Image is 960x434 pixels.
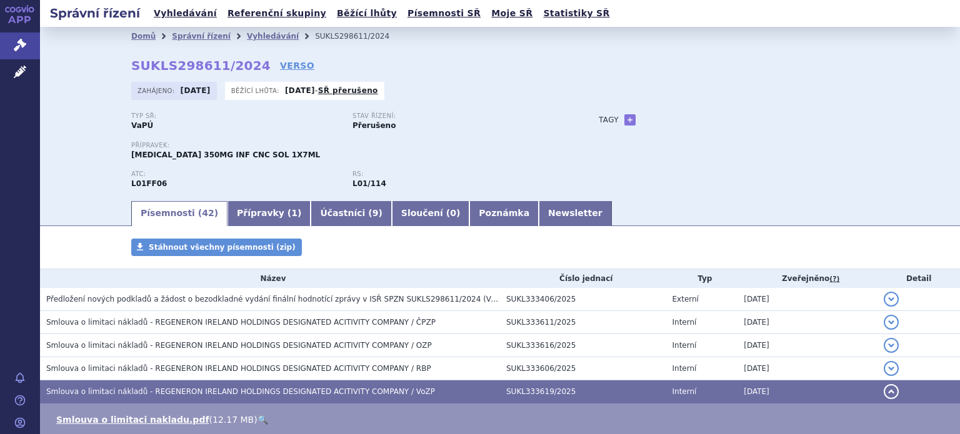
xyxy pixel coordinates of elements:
a: Účastníci (9) [311,201,391,226]
td: SUKL333616/2025 [500,334,666,357]
a: Domů [131,32,156,41]
strong: SUKLS298611/2024 [131,58,271,73]
p: Přípravek: [131,142,574,149]
a: 🔍 [257,415,268,425]
button: detail [884,315,899,330]
a: Vyhledávání [150,5,221,22]
span: 42 [202,208,214,218]
td: SUKL333611/2025 [500,311,666,334]
td: [DATE] [737,380,877,403]
span: Interní [672,341,697,350]
th: Zveřejněno [737,269,877,288]
td: SUKL333619/2025 [500,380,666,403]
p: Typ SŘ: [131,112,340,120]
a: Poznámka [469,201,539,226]
a: Běžící lhůty [333,5,401,22]
p: - [285,86,378,96]
p: ATC: [131,170,340,178]
a: Písemnosti (42) [131,201,227,226]
a: Statistiky SŘ [539,5,613,22]
a: VERSO [280,59,314,72]
th: Název [40,269,500,288]
span: 1 [291,208,297,218]
span: Stáhnout všechny písemnosti (zip) [149,243,296,252]
span: [MEDICAL_DATA] 350MG INF CNC SOL 1X7ML [131,150,320,159]
h2: Správní řízení [40,4,150,22]
th: Číslo jednací [500,269,666,288]
a: Písemnosti SŘ [404,5,484,22]
a: Správní řízení [172,32,231,41]
span: Smlouva o limitaci nákladů - REGENERON IRELAND HOLDINGS DESIGNATED ACITIVITY COMPANY / RBP [46,364,431,373]
span: Externí [672,295,699,303]
button: detail [884,292,899,307]
a: Stáhnout všechny písemnosti (zip) [131,239,302,256]
td: [DATE] [737,311,877,334]
a: + [624,114,636,126]
span: Smlouva o limitaci nákladů - REGENERON IRELAND HOLDINGS DESIGNATED ACITIVITY COMPANY / OZP [46,341,432,350]
td: [DATE] [737,288,877,311]
button: detail [884,361,899,376]
a: Newsletter [539,201,612,226]
span: 0 [450,208,456,218]
li: ( ) [56,413,947,426]
strong: VaPÚ [131,121,153,130]
strong: cemiplimab [352,179,386,188]
td: SUKL333406/2025 [500,288,666,311]
button: detail [884,338,899,353]
span: 9 [372,208,379,218]
abbr: (?) [829,275,839,284]
li: SUKLS298611/2024 [315,27,406,46]
a: SŘ přerušeno [318,86,378,95]
span: Zahájeno: [137,86,177,96]
p: Stav řízení: [352,112,561,120]
a: Moje SŘ [487,5,536,22]
strong: CEMIPLIMAB [131,179,167,188]
h3: Tagy [599,112,619,127]
strong: [DATE] [285,86,315,95]
span: Smlouva o limitaci nákladů - REGENERON IRELAND HOLDINGS DESIGNATED ACITIVITY COMPANY / ČPZP [46,318,436,327]
a: Smlouva o limitaci nakladu.pdf [56,415,209,425]
span: 12.17 MB [212,415,254,425]
td: [DATE] [737,334,877,357]
p: RS: [352,170,561,178]
a: Vyhledávání [247,32,299,41]
th: Typ [666,269,738,288]
span: Běžící lhůta: [231,86,282,96]
a: Přípravky (1) [227,201,311,226]
a: Sloučení (0) [392,201,469,226]
th: Detail [877,269,960,288]
a: Referenční skupiny [224,5,330,22]
strong: [DATE] [181,86,211,95]
span: Interní [672,387,697,396]
span: Předložení nových podkladů a žádost o bezodkladné vydání finální hodnotící zprávy v ISŘ SPZN SUKL... [46,295,589,303]
span: Interní [672,364,697,373]
td: SUKL333606/2025 [500,357,666,380]
span: Smlouva o limitaci nákladů - REGENERON IRELAND HOLDINGS DESIGNATED ACITIVITY COMPANY / VoZP [46,387,435,396]
strong: Přerušeno [352,121,396,130]
td: [DATE] [737,357,877,380]
span: Interní [672,318,697,327]
button: detail [884,384,899,399]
